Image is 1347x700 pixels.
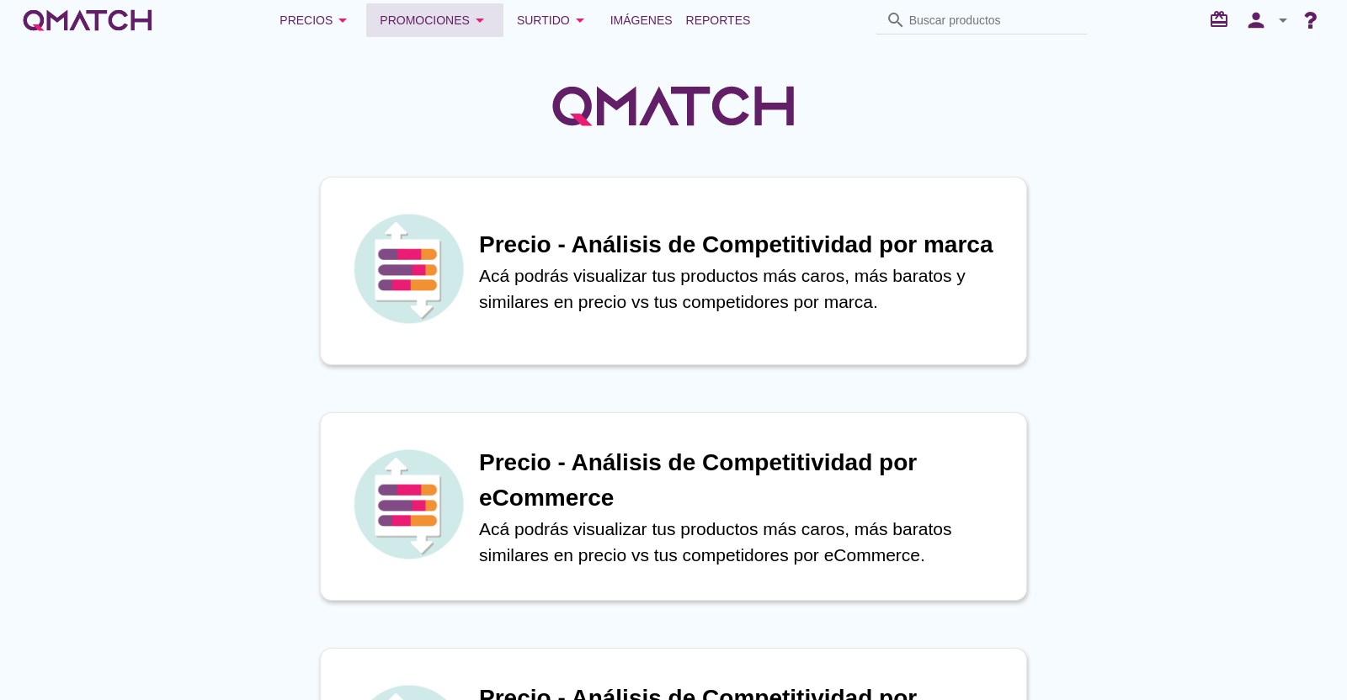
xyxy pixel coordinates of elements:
img: icon [349,445,467,563]
h1: Precio - Análisis de Competitividad por marca [479,227,1009,262]
p: Acá podrás visualizar tus productos más caros, más baratos y similares en precio vs tus competido... [479,262,1009,316]
a: Imágenes [604,3,679,37]
h1: Precio - Análisis de Competitividad por eCommerce [479,445,1009,516]
p: Acá podrás visualizar tus productos más caros, más baratos similares en precio vs tus competidore... [479,516,1009,569]
i: arrow_drop_down [1273,10,1293,30]
button: Precios [266,3,366,37]
div: Promociones [380,10,490,30]
div: Surtido [517,10,590,30]
i: arrow_drop_down [333,10,353,30]
i: person [1239,8,1273,32]
input: Buscar productos [909,7,1078,34]
button: Promociones [366,3,503,37]
i: arrow_drop_down [570,10,590,30]
span: Reportes [686,10,751,30]
a: white-qmatch-logo [20,3,155,37]
div: Precios [280,10,353,30]
i: arrow_drop_down [470,10,490,30]
img: QMatchLogo [547,64,800,148]
a: iconPrecio - Análisis de Competitividad por eCommerceAcá podrás visualizar tus productos más caro... [296,412,1051,601]
button: Surtido [503,3,604,37]
img: icon [349,209,467,327]
span: Imágenes [610,10,673,30]
a: iconPrecio - Análisis de Competitividad por marcaAcá podrás visualizar tus productos más caros, m... [296,177,1051,365]
a: Reportes [679,3,758,37]
i: redeem [1209,9,1236,29]
i: search [886,10,906,30]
